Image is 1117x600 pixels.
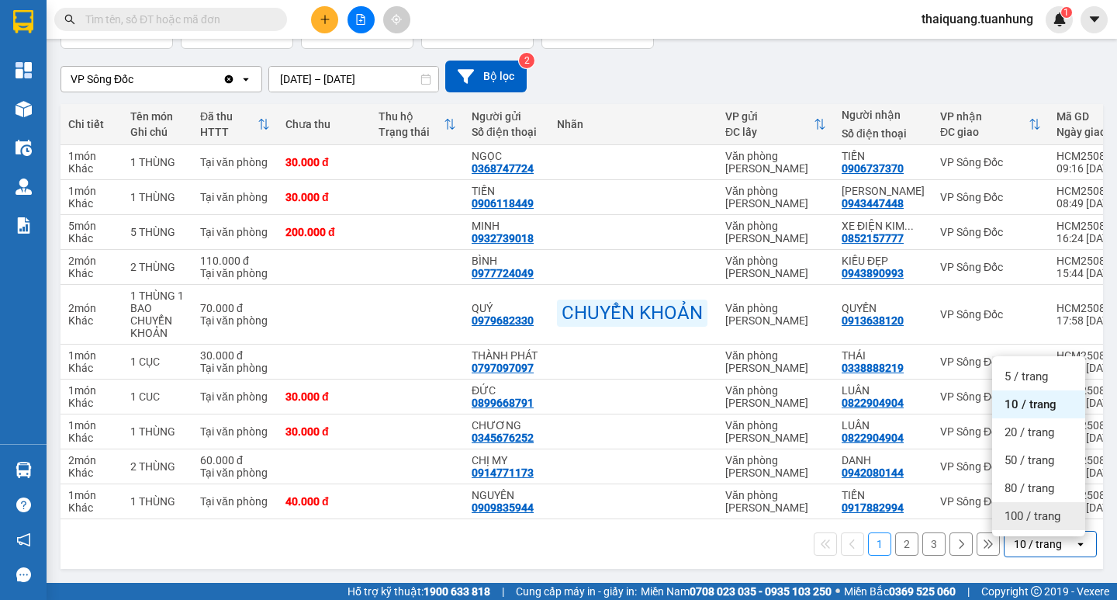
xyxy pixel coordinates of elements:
span: 5 / trang [1005,369,1048,384]
div: THÁI [842,349,925,362]
div: ĐỨC [472,384,541,397]
th: Toggle SortBy [371,104,464,145]
div: 5 món [68,220,115,232]
span: plus [320,14,330,25]
div: 0906118449 [472,197,534,210]
div: VP Sông Đốc [940,261,1041,273]
div: Chi tiết [68,118,115,130]
div: CHƯƠNG [472,419,541,432]
sup: 1 [1061,7,1072,18]
input: Selected VP Sông Đốc. [135,71,137,87]
div: 0917882994 [842,501,904,514]
div: NGỌC [472,150,541,162]
div: Thu hộ [379,110,444,123]
button: Bộ lọc [445,61,527,92]
div: 30.000 đ [285,425,363,438]
div: 1 THÙNG [130,495,185,508]
span: Hỗ trợ kỹ thuật: [348,583,490,600]
span: aim [391,14,402,25]
div: 0906737370 [842,162,904,175]
div: Văn phòng [PERSON_NAME] [725,302,826,327]
div: VP Sông Đốc [940,355,1041,368]
div: 1 THÙNG 1 BAO [130,290,185,314]
div: Nhãn [557,118,710,130]
button: 1 [868,532,891,556]
div: 0913638120 [842,314,904,327]
div: CHUYỂN KHOẢN [130,314,185,339]
div: TIẾN [842,150,925,162]
div: Tại văn phòng [200,314,270,327]
div: HTTT [200,126,258,138]
span: thaiquang.tuanhung [909,9,1046,29]
input: Select a date range. [269,67,438,92]
div: LUÂN [842,419,925,432]
div: 0942080144 [842,466,904,479]
div: 0345676252 [472,432,534,444]
div: 30.000 đ [285,156,363,168]
div: QUYỀN [842,302,925,314]
div: VP Sông Đốc [940,390,1041,403]
span: | [502,583,504,600]
div: Người gửi [472,110,541,123]
div: 200.000 đ [285,226,363,238]
div: 2 món [68,454,115,466]
div: 30.000 đ [285,390,363,403]
input: Tìm tên, số ĐT hoặc mã đơn [85,11,268,28]
span: Miền Bắc [844,583,956,600]
img: solution-icon [16,217,32,234]
span: file-add [355,14,366,25]
div: Khác [68,501,115,514]
div: Khác [68,432,115,444]
div: Văn phòng [PERSON_NAME] [725,419,826,444]
div: KIỀU ĐẸP [842,255,925,267]
span: copyright [1031,586,1042,597]
span: 20 / trang [1005,425,1054,440]
div: Khác [68,162,115,175]
span: 10 / trang [1005,397,1056,412]
div: Khác [68,314,115,327]
span: search [64,14,75,25]
div: 0338888219 [842,362,904,374]
div: Người nhận [842,109,925,121]
span: ... [904,220,914,232]
img: warehouse-icon [16,462,32,478]
div: Văn phòng [PERSON_NAME] [725,384,826,409]
div: Khác [68,197,115,210]
svg: open [240,73,252,85]
div: XE ĐIỆN KIM CHI [842,220,925,232]
div: Văn phòng [PERSON_NAME] [725,349,826,374]
div: 0899668791 [472,397,534,409]
img: warehouse-icon [16,101,32,117]
div: Chưa thu [285,118,363,130]
span: notification [16,532,31,547]
span: caret-down [1088,12,1101,26]
div: VP Sông Đốc [940,460,1041,473]
div: LUÂN [842,384,925,397]
div: 2 THÙNG [130,261,185,273]
button: 3 [922,532,946,556]
div: VP gửi [725,110,814,123]
div: Tại văn phòng [200,226,270,238]
div: 30.000 đ [285,191,363,203]
div: MINH [472,220,541,232]
div: Tại văn phòng [200,425,270,438]
span: message [16,567,31,582]
div: Tại văn phòng [200,495,270,508]
div: Khác [68,362,115,374]
div: 1 món [68,185,115,197]
div: Khác [68,397,115,409]
div: 2 THÙNG [130,460,185,473]
div: Văn phòng [PERSON_NAME] [725,185,826,210]
div: 0368747724 [472,162,534,175]
div: ĐC lấy [725,126,814,138]
div: 1 món [68,384,115,397]
span: question-circle [16,498,31,512]
strong: 0708 023 035 - 0935 103 250 [690,585,832,598]
div: 0943890993 [842,267,904,279]
div: Tại văn phòng [200,390,270,403]
div: CHUYỂN KHOẢN [557,300,707,327]
div: 10 / trang [1014,536,1062,552]
svg: Clear value [223,73,235,85]
th: Toggle SortBy [718,104,834,145]
div: Tại văn phòng [200,191,270,203]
